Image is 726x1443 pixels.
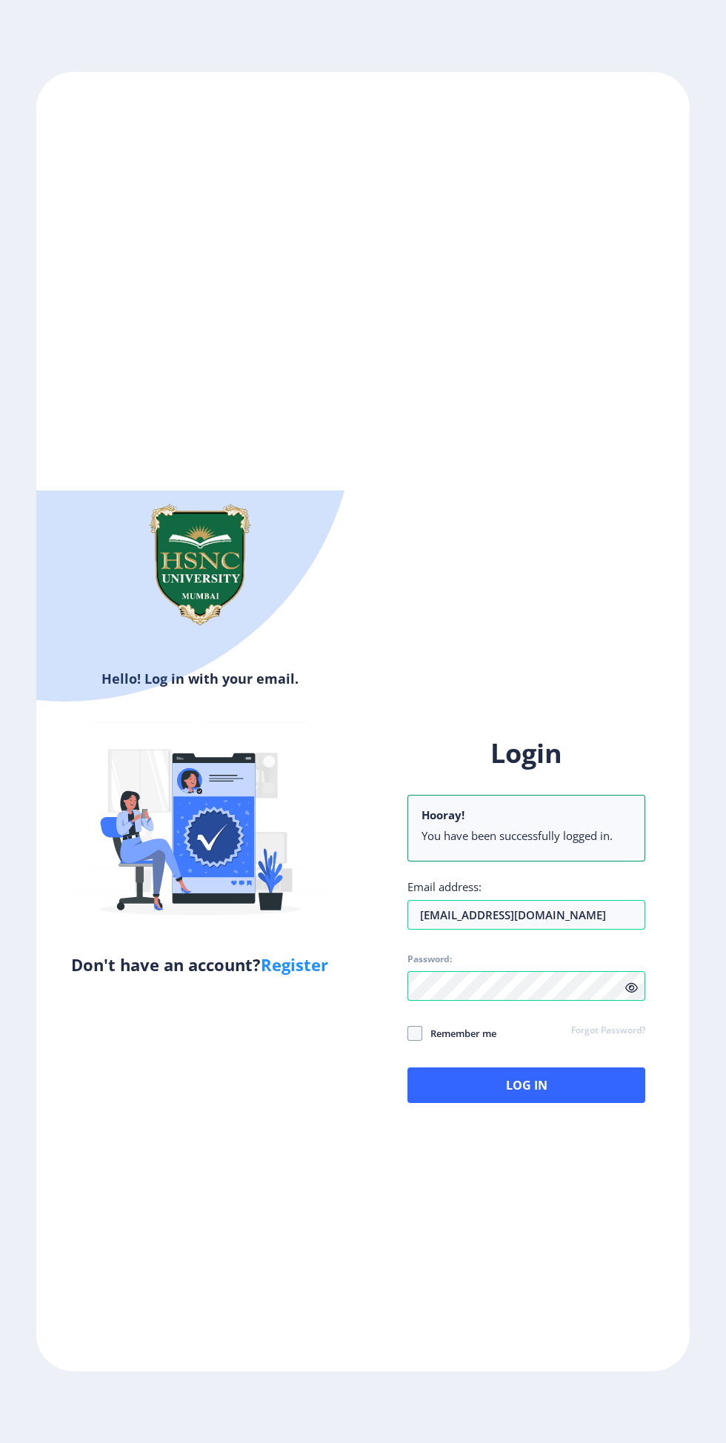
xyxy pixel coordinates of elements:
[407,879,482,894] label: Email address:
[126,490,274,639] img: hsnc.png
[407,1067,645,1103] button: Log In
[422,1024,496,1042] span: Remember me
[407,736,645,771] h1: Login
[571,1024,645,1038] a: Forgot Password?
[47,953,352,976] h5: Don't have an account?
[261,953,328,976] a: Register
[70,693,330,953] img: Verified-rafiki.svg
[407,953,452,965] label: Password:
[47,670,352,687] h6: Hello! Log in with your email.
[407,900,645,930] input: Email address
[422,828,631,843] li: You have been successfully logged in.
[422,807,464,822] b: Hooray!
